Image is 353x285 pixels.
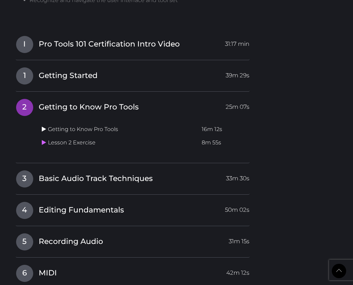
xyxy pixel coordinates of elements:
[16,202,250,216] a: 4Editing Fundamentals50m 02s
[332,264,346,278] a: Back to Top
[39,136,199,150] td: Lesson 2 Exercise
[16,99,33,116] span: 2
[225,202,249,214] span: 50m 02s
[16,170,250,184] a: 3Basic Audio Track Techniques33m 30s
[226,99,249,111] span: 25m 07s
[225,36,249,48] span: 31:17 min
[16,233,33,250] span: 5
[199,136,250,150] td: 8m 55s
[39,268,57,278] span: MIDI
[39,173,153,184] span: Basic Audio Track Techniques
[226,265,249,277] span: 42m 12s
[39,70,98,81] span: Getting Started
[16,36,33,53] span: I
[39,39,180,50] span: Pro Tools 101 Certification Intro Video
[39,236,103,247] span: Recording Audio
[16,233,250,247] a: 5Recording Audio31m 15s
[39,123,199,136] td: Getting to Know Pro Tools
[16,36,250,50] a: IPro Tools 101 Certification Intro Video31:17 min
[39,102,139,113] span: Getting to Know Pro Tools
[16,265,33,282] span: 6
[16,99,250,113] a: 2Getting to Know Pro Tools25m 07s
[39,205,124,216] span: Editing Fundamentals
[16,170,33,187] span: 3
[229,233,249,246] span: 31m 15s
[16,264,250,279] a: 6MIDI42m 12s
[226,170,249,183] span: 33m 30s
[199,123,250,136] td: 16m 12s
[16,67,250,81] a: 1Getting Started39m 29s
[16,202,33,219] span: 4
[16,67,33,85] span: 1
[226,67,249,80] span: 39m 29s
